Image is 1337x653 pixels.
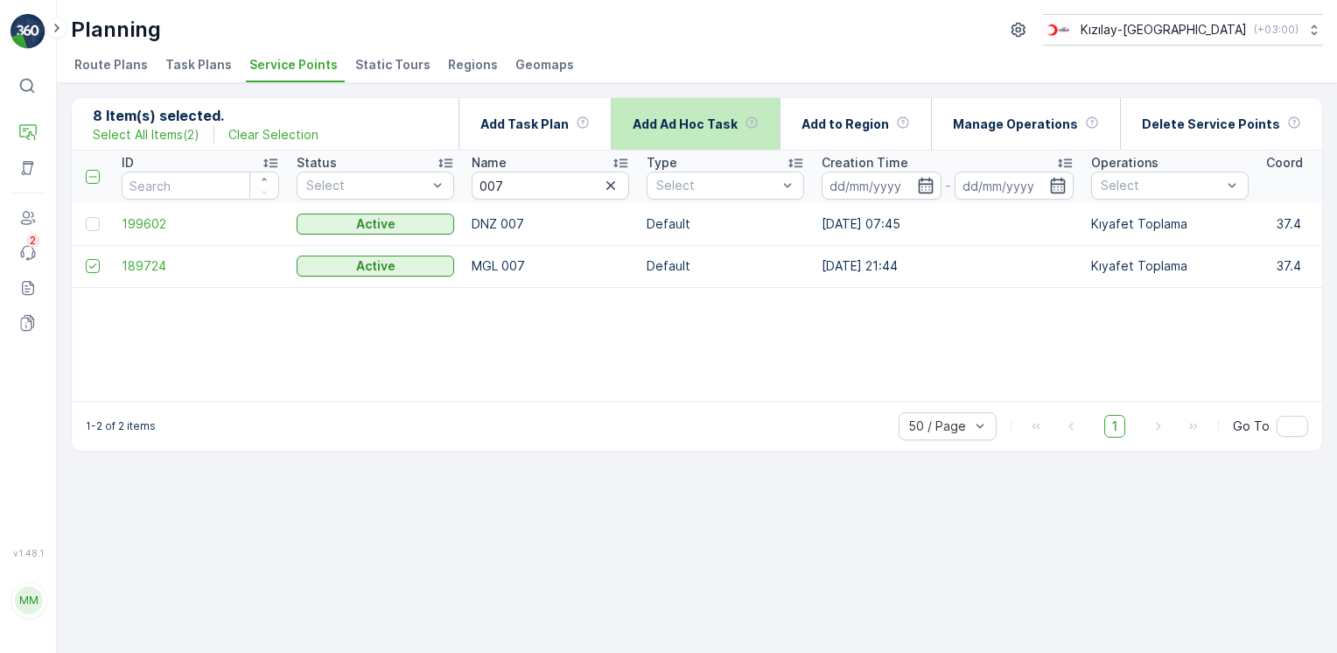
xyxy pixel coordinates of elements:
p: ( +03:00 ) [1254,23,1298,37]
p: Type [647,154,677,172]
td: Default [638,245,813,287]
a: 2 [10,235,45,270]
td: Kıyafet Toplama [1082,203,1257,245]
p: Name [472,154,507,172]
span: Go To [1233,418,1270,435]
button: MM [10,562,45,639]
p: Add to Region [801,116,889,133]
p: 8 Item(s) selected. [93,105,318,126]
div: MM [15,586,43,614]
span: Geomaps [515,56,574,74]
p: Select [306,177,427,194]
p: ID [122,154,134,172]
p: - [945,175,951,196]
a: 189724 [122,257,279,275]
span: v 1.48.1 [10,548,45,558]
div: Toggle Row Selected [86,217,100,231]
td: [DATE] 07:45 [813,203,1082,245]
p: Creation Time [822,154,908,172]
p: Clear Selection [228,126,318,144]
button: Active [297,214,454,235]
span: Service Points [249,56,338,74]
p: Manage Operations [953,116,1078,133]
button: Kızılay-[GEOGRAPHIC_DATA](+03:00) [1043,14,1323,46]
div: Toggle Row Selected [86,259,100,273]
p: Kızılay-[GEOGRAPHIC_DATA] [1081,21,1247,39]
p: Planning [71,16,161,44]
p: Delete Service Points [1142,116,1280,133]
a: 199602 [122,215,279,233]
td: Kıyafet Toplama [1082,245,1257,287]
span: Route Plans [74,56,148,74]
input: Search [122,172,279,200]
p: Active [356,215,395,233]
span: Regions [448,56,498,74]
img: k%C4%B1z%C4%B1lay_D5CCths.png [1043,20,1074,39]
td: Default [638,203,813,245]
p: Operations [1091,154,1158,172]
p: 2 [30,234,37,248]
td: MGL 007 [463,245,638,287]
input: dd/mm/yyyy [822,172,941,200]
span: Static Tours [355,56,430,74]
p: Select All Items ( 2 ) [93,126,199,144]
td: [DATE] 21:44 [813,245,1082,287]
p: 1-2 of 2 items [86,419,156,433]
p: Select [656,177,777,194]
p: Select [1101,177,1221,194]
img: logo [10,14,45,49]
span: Task Plans [165,56,232,74]
span: 1 [1104,415,1125,438]
input: dd/mm/yyyy [955,172,1074,200]
input: Search [472,172,629,200]
p: Add Task Plan [480,116,569,133]
p: Status [297,154,337,172]
p: Active [356,257,395,275]
p: Add Ad Hoc Task [633,116,738,133]
td: DNZ 007 [463,203,638,245]
button: Active [297,256,454,277]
